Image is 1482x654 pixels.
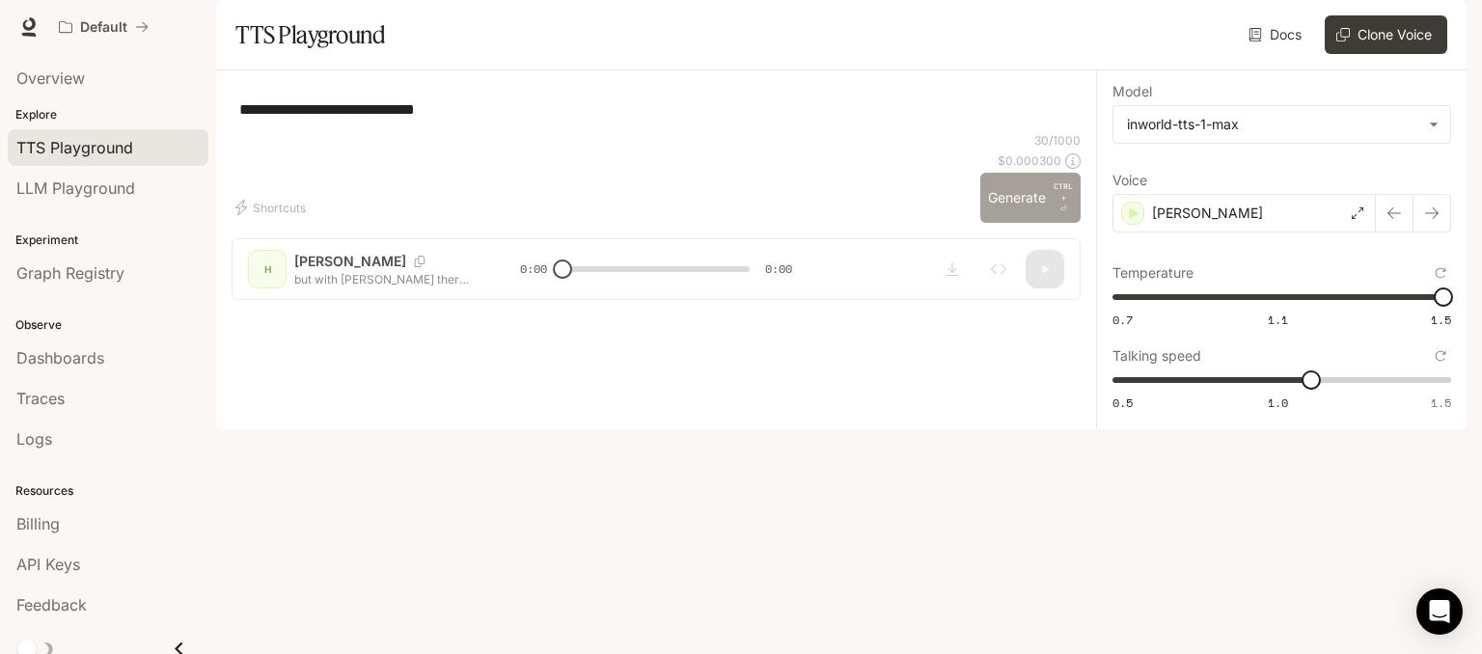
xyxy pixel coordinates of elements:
button: Reset to default [1430,262,1451,284]
p: $ 0.000300 [998,152,1061,169]
button: All workspaces [50,8,157,46]
span: 0.7 [1112,312,1133,328]
p: Voice [1112,174,1147,187]
div: inworld-tts-1-max [1113,106,1450,143]
button: GenerateCTRL +⏎ [980,173,1081,223]
p: Temperature [1112,266,1194,280]
p: Model [1112,85,1152,98]
button: Shortcuts [232,192,314,223]
div: inworld-tts-1-max [1127,115,1419,134]
span: 0.5 [1112,395,1133,411]
h1: TTS Playground [235,15,385,54]
span: 1.5 [1431,312,1451,328]
div: Open Intercom Messenger [1416,588,1463,635]
p: Talking speed [1112,349,1201,363]
span: 1.5 [1431,395,1451,411]
p: 30 / 1000 [1034,132,1081,149]
p: [PERSON_NAME] [1152,204,1263,223]
button: Clone Voice [1325,15,1447,54]
button: Reset to default [1430,345,1451,367]
p: Default [80,19,127,36]
span: 1.0 [1268,395,1288,411]
p: ⏎ [1054,180,1073,215]
a: Docs [1245,15,1309,54]
span: 1.1 [1268,312,1288,328]
p: CTRL + [1054,180,1073,204]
